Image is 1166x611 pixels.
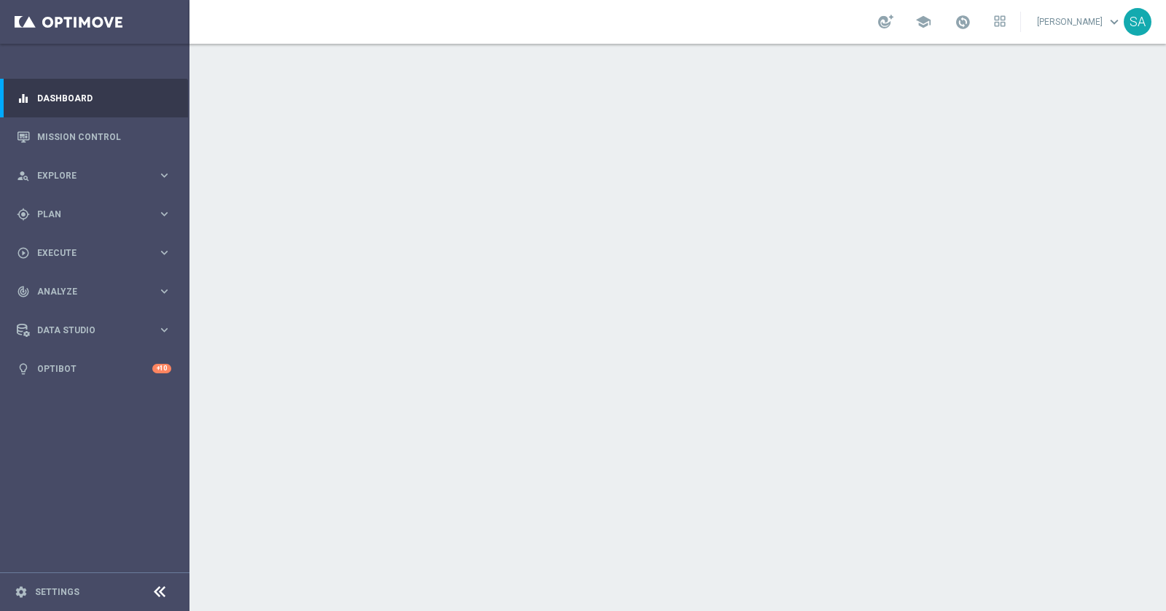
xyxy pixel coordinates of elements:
i: lightbulb [17,362,30,375]
i: gps_fixed [17,208,30,221]
i: keyboard_arrow_right [157,323,171,337]
i: person_search [17,169,30,182]
i: keyboard_arrow_right [157,207,171,221]
i: keyboard_arrow_right [157,246,171,260]
div: Optibot [17,349,171,388]
button: person_search Explore keyboard_arrow_right [16,170,172,182]
span: Analyze [37,287,157,296]
button: Mission Control [16,131,172,143]
button: equalizer Dashboard [16,93,172,104]
span: Plan [37,210,157,219]
i: equalizer [17,92,30,105]
a: Optibot [37,349,152,388]
span: keyboard_arrow_down [1106,14,1122,30]
button: lightbulb Optibot +10 [16,363,172,375]
div: Plan [17,208,157,221]
button: track_changes Analyze keyboard_arrow_right [16,286,172,297]
span: Execute [37,249,157,257]
div: Execute [17,246,157,260]
div: +10 [152,364,171,373]
a: Dashboard [37,79,171,117]
div: SA [1124,8,1151,36]
button: gps_fixed Plan keyboard_arrow_right [16,209,172,220]
div: Mission Control [17,117,171,156]
i: keyboard_arrow_right [157,284,171,298]
span: Data Studio [37,326,157,335]
a: [PERSON_NAME]keyboard_arrow_down [1036,11,1124,33]
div: Analyze [17,285,157,298]
i: play_circle_outline [17,246,30,260]
div: Dashboard [17,79,171,117]
button: play_circle_outline Execute keyboard_arrow_right [16,247,172,259]
div: Data Studio [17,324,157,337]
a: Settings [35,588,79,596]
a: Mission Control [37,117,171,156]
i: settings [15,585,28,599]
i: track_changes [17,285,30,298]
span: school [915,14,931,30]
i: keyboard_arrow_right [157,168,171,182]
div: Explore [17,169,157,182]
span: Explore [37,171,157,180]
button: Data Studio keyboard_arrow_right [16,324,172,336]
